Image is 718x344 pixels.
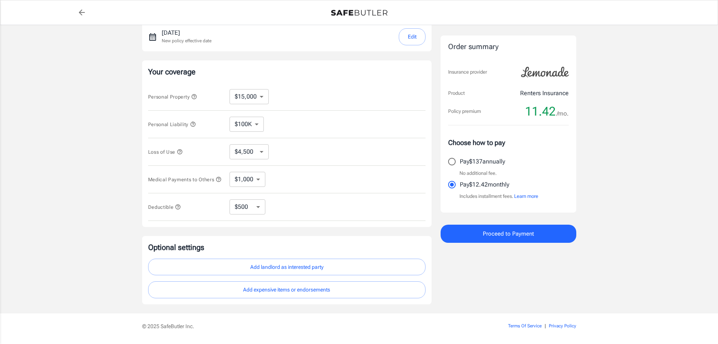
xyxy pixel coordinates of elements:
p: New policy effective date [162,37,211,44]
span: /mo. [557,108,569,119]
span: Loss of Use [148,149,183,155]
button: Add expensive items or endorsements [148,281,426,298]
img: Lemonade [517,62,573,83]
p: © 2025 SafeButler Inc. [142,322,465,330]
p: Choose how to pay [448,137,569,148]
span: Personal Liability [148,122,196,127]
a: Privacy Policy [549,323,576,329]
div: Order summary [448,42,569,52]
a: Terms Of Service [508,323,542,329]
button: Medical Payments to Others [148,175,222,184]
img: Back to quotes [331,10,387,16]
span: Proceed to Payment [483,229,534,239]
p: Insurance provider [448,68,487,76]
span: Deductible [148,204,181,210]
p: Your coverage [148,66,426,77]
button: Edit [399,28,426,45]
p: Renters Insurance [520,89,569,98]
p: Pay $12.42 monthly [460,180,509,189]
button: Loss of Use [148,147,183,156]
p: No additional fee. [459,170,497,177]
button: Personal Property [148,92,197,101]
span: | [545,323,546,329]
p: Optional settings [148,242,426,253]
button: Add landlord as interested party [148,259,426,276]
p: [DATE] [162,28,211,37]
span: Personal Property [148,94,197,100]
p: Product [448,89,465,97]
button: Learn more [514,193,538,200]
span: Medical Payments to Others [148,177,222,182]
p: Policy premium [448,108,481,115]
p: Pay $137 annually [460,157,505,166]
button: Proceed to Payment [441,225,576,243]
span: 11.42 [525,104,556,119]
button: Personal Liability [148,120,196,129]
button: Deductible [148,202,181,211]
a: back to quotes [74,5,89,20]
p: Includes installment fees. [459,193,538,200]
svg: New policy start date [148,32,157,42]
